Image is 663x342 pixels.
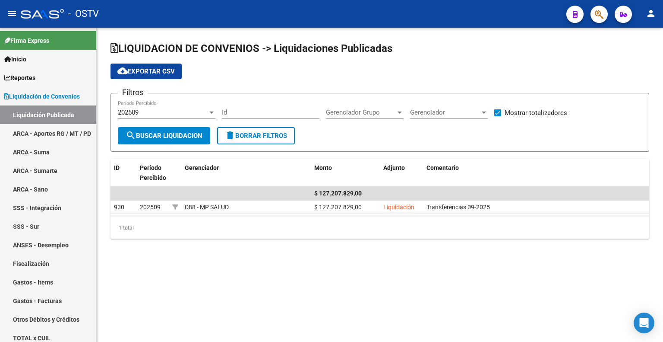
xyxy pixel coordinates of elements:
[4,92,80,101] span: Liquidación de Convenios
[117,66,128,76] mat-icon: cloud_download
[126,132,202,140] span: Buscar Liquidacion
[117,67,175,75] span: Exportar CSV
[217,127,295,144] button: Borrar Filtros
[110,42,392,54] span: LIQUIDACION DE CONVENIOS -> Liquidaciones Publicadas
[136,159,169,197] datatable-header-cell: Período Percibido
[4,54,26,64] span: Inicio
[311,159,380,197] datatable-header-cell: Monto
[326,109,396,116] span: Gerenciador Grupo
[110,159,136,197] datatable-header-cell: ID
[114,164,120,171] span: ID
[314,164,332,171] span: Monto
[118,109,139,116] span: 202509
[410,109,480,116] span: Gerenciador
[314,202,376,212] div: $ 127.207.829,00
[225,132,287,140] span: Borrar Filtros
[114,204,124,211] span: 930
[426,204,490,211] span: Transferencias 09-2025
[185,204,229,211] span: D88 - MP SALUD
[126,130,136,141] mat-icon: search
[426,164,459,171] span: Comentario
[118,127,210,144] button: Buscar Liquidacion
[4,73,35,83] span: Reportes
[185,164,219,171] span: Gerenciador
[4,36,49,45] span: Firma Express
[225,130,235,141] mat-icon: delete
[314,190,362,197] span: $ 127.207.829,00
[383,204,414,211] a: Liquidación
[140,164,166,181] span: Período Percibido
[380,159,423,197] datatable-header-cell: Adjunto
[68,4,99,23] span: - OSTV
[423,159,649,197] datatable-header-cell: Comentario
[110,64,182,79] button: Exportar CSV
[634,313,654,333] div: Open Intercom Messenger
[383,164,405,171] span: Adjunto
[110,217,649,239] div: 1 total
[7,8,17,19] mat-icon: menu
[505,108,567,118] span: Mostrar totalizadores
[646,8,656,19] mat-icon: person
[140,204,161,211] span: 202509
[181,159,311,197] datatable-header-cell: Gerenciador
[118,86,148,99] h3: Filtros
